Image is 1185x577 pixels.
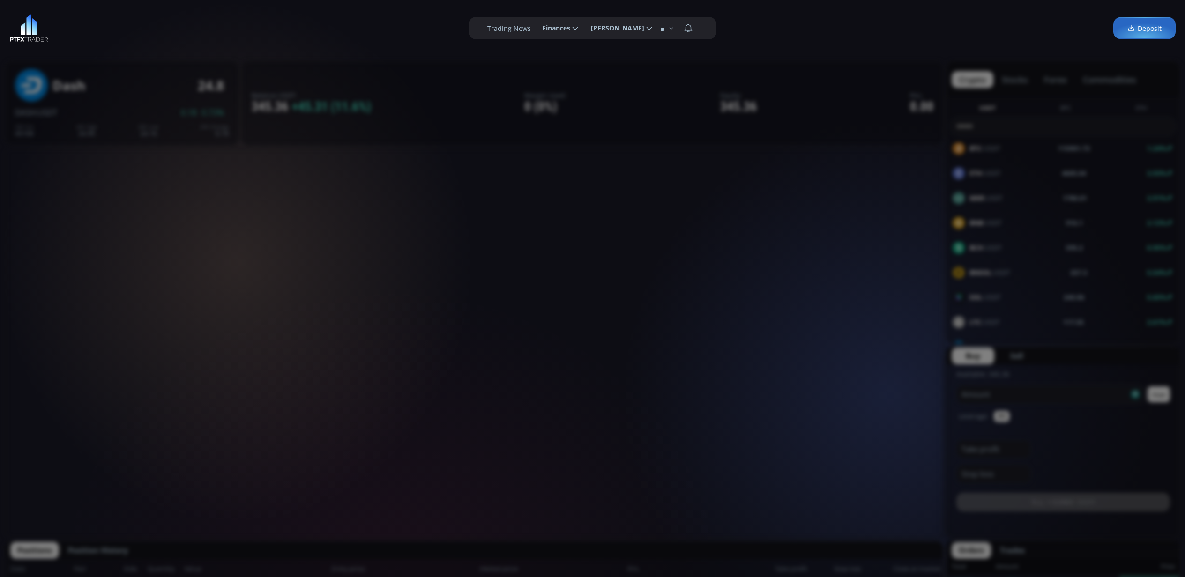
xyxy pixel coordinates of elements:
[9,14,48,42] img: LOGO
[1113,17,1176,39] a: Deposit
[487,23,531,33] label: Trading News
[536,19,570,37] span: Finances
[584,19,644,37] span: [PERSON_NAME]
[1127,23,1162,33] span: Deposit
